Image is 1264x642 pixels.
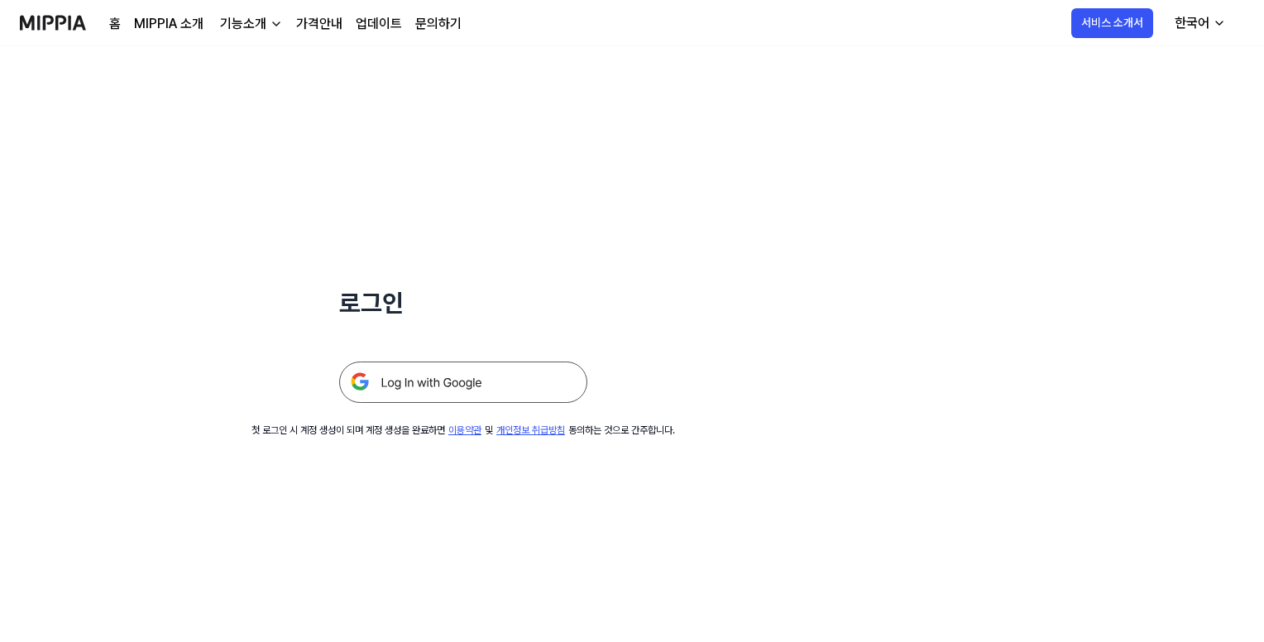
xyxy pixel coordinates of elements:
button: 서비스 소개서 [1071,8,1153,38]
a: 문의하기 [415,14,462,34]
a: 홈 [109,14,121,34]
button: 한국어 [1161,7,1236,40]
a: 개인정보 취급방침 [496,424,565,436]
div: 첫 로그인 시 계정 생성이 되며 계정 생성을 완료하면 및 동의하는 것으로 간주합니다. [251,423,675,438]
img: 구글 로그인 버튼 [339,362,587,403]
a: 가격안내 [296,14,342,34]
div: 기능소개 [217,14,270,34]
img: down [270,17,283,31]
button: 기능소개 [217,14,283,34]
div: 한국어 [1171,13,1213,33]
a: 업데이트 [356,14,402,34]
a: MIPPIA 소개 [134,14,203,34]
h1: 로그인 [339,285,587,322]
a: 이용약관 [448,424,481,436]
